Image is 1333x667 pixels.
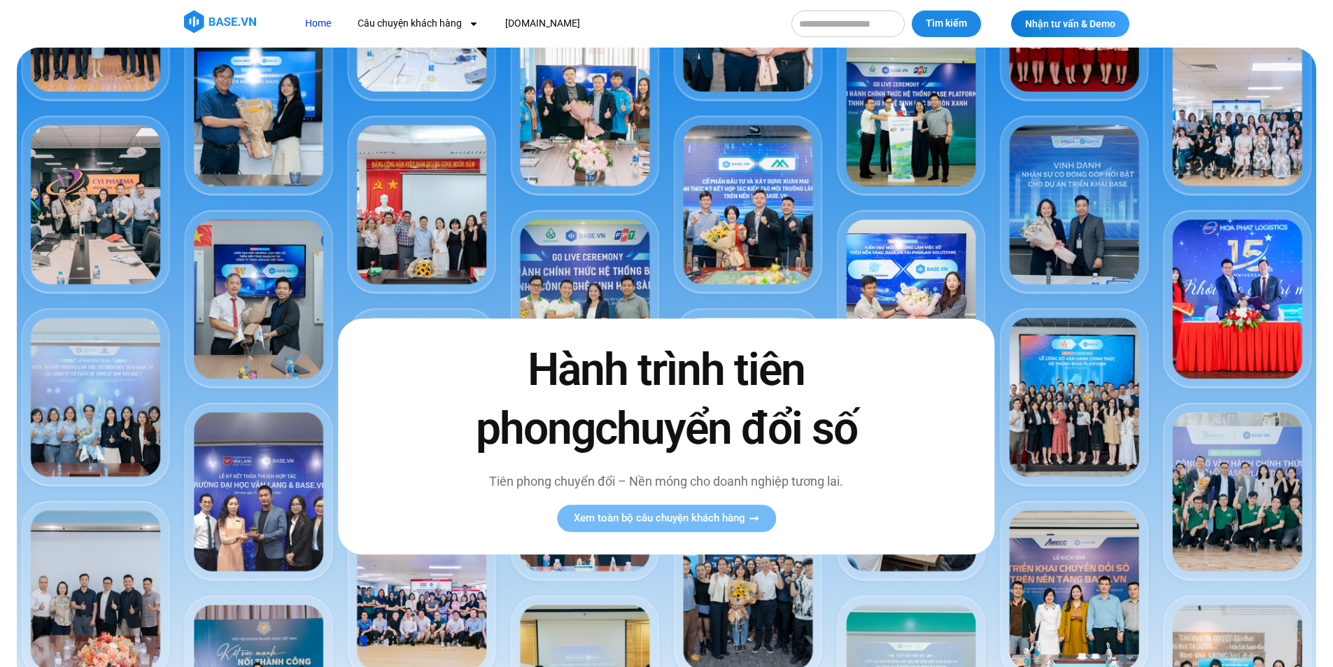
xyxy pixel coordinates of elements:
[926,17,967,31] span: Tìm kiếm
[347,10,489,36] a: Câu chuyện khách hàng
[574,513,745,524] span: Xem toàn bộ câu chuyện khách hàng
[912,10,981,37] button: Tìm kiếm
[595,402,857,455] span: chuyển đổi số
[295,10,341,36] a: Home
[295,10,777,36] nav: Menu
[1025,19,1115,29] span: Nhận tư vấn & Demo
[446,342,887,458] h2: Hành trình tiên phong
[446,472,887,491] p: Tiên phong chuyển đổi – Nền móng cho doanh nghiệp tương lai.
[495,10,591,36] a: [DOMAIN_NAME]
[557,505,776,532] a: Xem toàn bộ câu chuyện khách hàng
[1011,10,1129,37] a: Nhận tư vấn & Demo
